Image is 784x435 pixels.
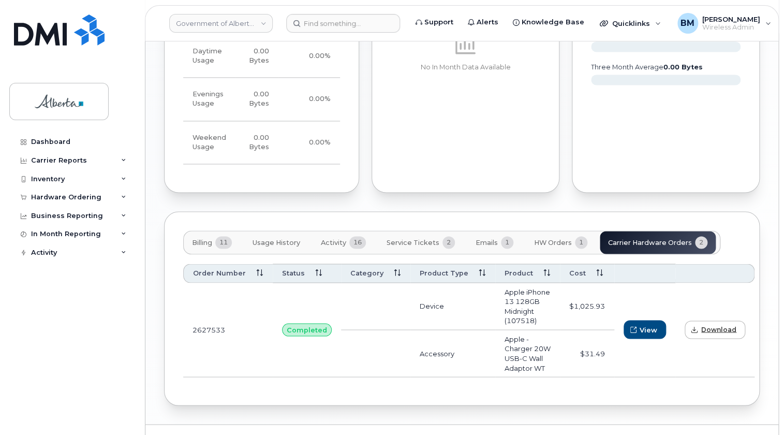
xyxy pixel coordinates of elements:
div: Quicklinks [593,13,668,34]
div: Bonnie Mallette [670,13,778,34]
tr: Friday from 6:00pm to Monday 8:00am [183,121,340,165]
input: Find something... [286,14,400,33]
span: Usage History [253,239,300,247]
tr: Weekdays from 6:00pm to 8:00am [183,78,340,121]
span: Completed [287,325,327,335]
span: 1 [501,236,513,249]
td: 0.00 Bytes [235,35,278,78]
button: View [624,320,666,339]
td: 0.00 Bytes [235,78,278,121]
span: 11 [215,236,232,249]
td: Apple iPhone 13 128GB Midnight (107518) [495,283,560,330]
a: Download [685,321,745,339]
span: BM [681,17,694,30]
p: No In Month Data Available [391,63,540,72]
td: Apple - Charger 20W USB-C Wall Adaptor WT [495,330,560,377]
td: 0.00% [278,78,340,121]
td: Daytime Usage [183,35,235,78]
td: Device [410,283,495,330]
text: three month average [590,63,703,71]
span: 1 [575,236,587,249]
td: 0.00% [278,35,340,78]
span: Alerts [477,17,498,27]
td: Accessory [410,330,495,377]
span: Download [701,325,736,334]
a: Knowledge Base [506,12,591,33]
span: View [640,325,657,335]
td: Weekend Usage [183,121,235,165]
span: Billing [192,239,212,247]
span: Service Tickets [387,239,439,247]
span: Product [505,268,533,278]
span: 2 [442,236,455,249]
a: Government of Alberta (GOA) [169,14,273,33]
td: $1,025.93 [560,283,614,330]
a: Support [408,12,461,33]
span: Product Type [420,268,468,278]
td: 0.00% [278,121,340,165]
tspan: 0.00 Bytes [663,63,703,71]
span: Support [424,17,453,27]
span: Emails [476,239,498,247]
a: Alerts [461,12,506,33]
span: Activity [321,239,346,247]
td: 2627533 [183,283,273,378]
span: Order Number [193,268,246,278]
span: Quicklinks [612,19,650,27]
span: Status [282,268,305,278]
span: 16 [349,236,366,249]
span: HW Orders [534,239,572,247]
span: [PERSON_NAME] [702,15,760,23]
td: Evenings Usage [183,78,235,121]
span: Knowledge Base [522,17,584,27]
span: Cost [569,268,586,278]
td: 0.00 Bytes [235,121,278,165]
span: Wireless Admin [702,23,760,32]
td: $31.49 [560,330,614,377]
span: Category [350,268,383,278]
